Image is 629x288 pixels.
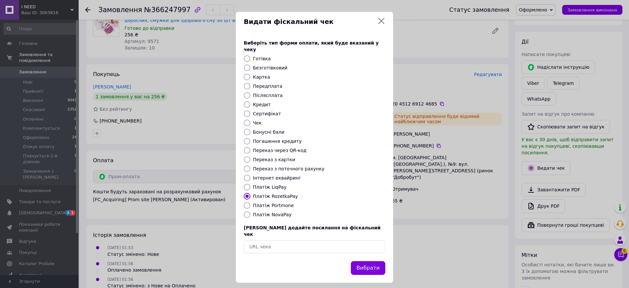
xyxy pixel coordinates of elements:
[253,84,282,89] label: Передплата
[253,93,283,98] label: Післясплата
[253,157,295,162] label: Переказ з картки
[244,225,381,237] span: [PERSON_NAME] додайте посилання на фіскальний чек
[253,212,292,217] label: Платіж NovaPay
[244,40,379,52] span: Виберіть тип форми оплати, який буде вказаний у чеку
[244,240,385,253] input: URL чека
[253,74,270,80] label: Картка
[253,184,286,190] label: Платіж LiqPay
[253,194,298,199] label: Платіж RozetkaPay
[253,175,301,181] label: Інтернет еквайринг
[253,139,302,144] label: Погашення кредиту
[253,148,307,153] label: Переказ через QR-код
[253,65,287,70] label: Безготівковий
[253,166,324,171] label: Переказ з поточного рахунку
[351,261,385,275] button: Вибрати
[253,120,262,125] label: Чек
[253,102,271,107] label: Кредит
[253,111,281,116] label: Сертифікат
[244,17,375,27] span: Видати фіскальний чек
[253,129,284,135] label: Бонусні бали
[253,56,271,61] label: Готівка
[253,203,294,208] label: Платіж Portmone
